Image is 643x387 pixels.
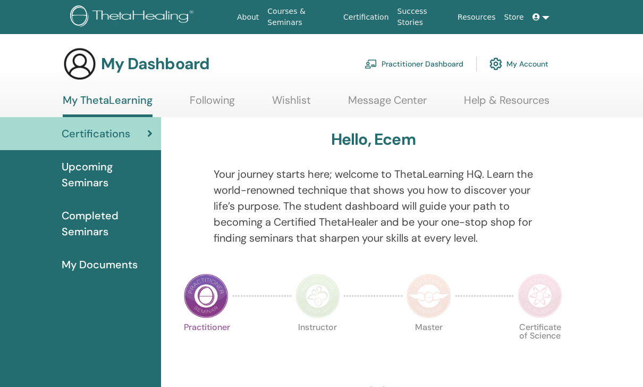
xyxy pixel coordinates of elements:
h3: My Dashboard [101,54,209,73]
img: Practitioner [184,274,229,318]
p: Master [407,323,451,368]
p: Practitioner [184,323,229,368]
img: Certificate of Science [518,274,562,318]
img: cog.svg [489,55,502,73]
span: Completed Seminars [62,208,153,240]
img: Instructor [295,274,340,318]
span: My Documents [62,257,138,273]
a: My ThetaLearning [63,94,153,117]
a: About [233,7,263,27]
h3: Hello, Ecem [331,130,416,149]
p: Your journey starts here; welcome to ThetaLearning HQ. Learn the world-renowned technique that sh... [214,166,533,246]
a: Courses & Seminars [263,2,339,32]
a: Store [500,7,528,27]
a: Resources [453,7,500,27]
a: Practitioner Dashboard [365,52,463,76]
a: Wishlist [272,94,311,114]
a: Following [190,94,235,114]
a: Certification [339,7,393,27]
a: Message Center [348,94,427,114]
p: Certificate of Science [518,323,562,368]
span: Upcoming Seminars [62,159,153,191]
a: Help & Resources [464,94,549,114]
span: Certifications [62,126,130,142]
img: Master [407,274,451,318]
a: Success Stories [393,2,454,32]
a: My Account [489,52,548,76]
img: generic-user-icon.jpg [63,47,97,81]
img: chalkboard-teacher.svg [365,59,377,69]
p: Instructor [295,323,340,368]
img: logo.png [70,5,197,29]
